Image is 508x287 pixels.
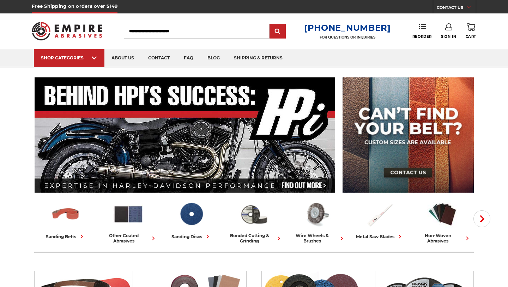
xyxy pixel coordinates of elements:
[466,34,476,39] span: Cart
[50,199,81,229] img: Sanding Belts
[304,35,391,40] p: FOR QUESTIONS OR INQUIRIES
[304,23,391,33] a: [PHONE_NUMBER]
[32,17,102,45] img: Empire Abrasives
[171,233,211,240] div: sanding discs
[163,199,220,240] a: sanding discs
[412,34,432,39] span: Reorder
[301,199,332,229] img: Wire Wheels & Brushes
[437,4,476,13] a: CONTACT US
[46,233,85,240] div: sanding belts
[238,199,270,229] img: Bonded Cutting & Grinding
[100,199,157,244] a: other coated abrasives
[412,23,432,39] a: Reorder
[177,49,200,67] a: faq
[441,34,456,39] span: Sign In
[176,199,207,229] img: Sanding Discs
[141,49,177,67] a: contact
[225,233,283,244] div: bonded cutting & grinding
[35,77,335,193] img: Banner for an interview featuring Horsepower Inc who makes Harley performance upgrades featured o...
[37,199,94,240] a: sanding belts
[288,233,345,244] div: wire wheels & brushes
[225,199,283,244] a: bonded cutting & grinding
[100,233,157,244] div: other coated abrasives
[104,49,141,67] a: about us
[356,233,404,240] div: metal saw blades
[427,199,458,229] img: Non-woven Abrasives
[113,199,144,229] img: Other Coated Abrasives
[288,199,345,244] a: wire wheels & brushes
[200,49,227,67] a: blog
[466,23,476,39] a: Cart
[414,199,471,244] a: non-woven abrasives
[41,55,97,60] div: SHOP CATEGORIES
[364,199,395,229] img: Metal Saw Blades
[227,49,290,67] a: shipping & returns
[351,199,408,240] a: metal saw blades
[271,24,285,39] input: Submit
[414,233,471,244] div: non-woven abrasives
[343,77,474,193] img: promo banner for custom belts.
[473,210,490,227] button: Next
